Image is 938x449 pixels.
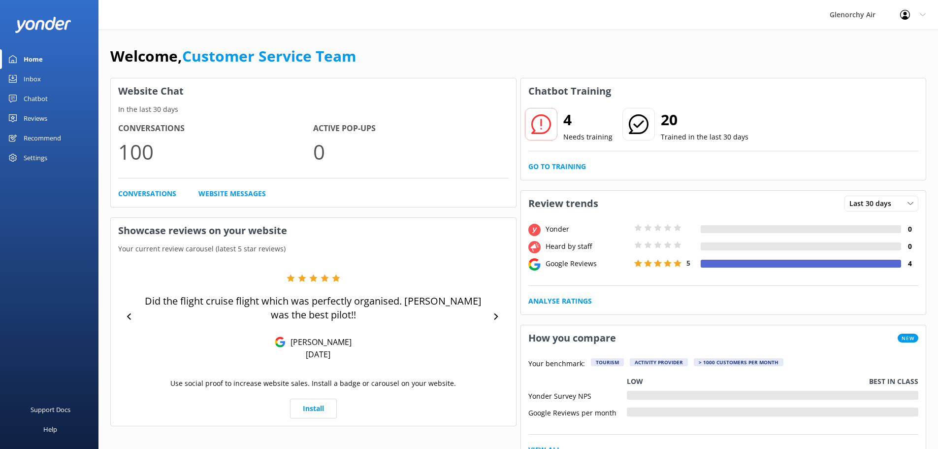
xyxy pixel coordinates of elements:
h3: Website Chat [111,78,516,104]
a: Analyse Ratings [528,296,592,307]
div: Heard by staff [543,241,632,252]
p: In the last 30 days [111,104,516,115]
div: Support Docs [31,400,70,419]
h1: Welcome, [110,44,356,68]
p: 0 [313,135,508,168]
h3: Review trends [521,191,606,216]
div: Settings [24,148,47,168]
p: Trained in the last 30 days [661,132,748,142]
div: Yonder Survey NPS [528,391,627,400]
a: Customer Service Team [182,46,356,66]
p: 100 [118,135,313,168]
p: [PERSON_NAME] [286,337,352,347]
p: Your benchmark: [528,358,585,370]
h3: How you compare [521,325,623,351]
div: Chatbot [24,89,48,108]
p: Your current review carousel (latest 5 star reviews) [111,243,516,254]
span: New [898,334,918,343]
h4: Conversations [118,122,313,135]
a: Install [290,399,337,418]
span: 5 [686,258,690,268]
p: Best in class [869,376,918,387]
div: Tourism [591,358,624,366]
p: Low [627,376,643,387]
h4: 0 [901,241,918,252]
div: > 1000 customers per month [694,358,783,366]
div: Yonder [543,224,632,235]
h3: Showcase reviews on your website [111,218,516,243]
h4: 4 [901,258,918,269]
p: Needs training [563,132,613,142]
a: Conversations [118,188,176,199]
div: Home [24,49,43,69]
a: Go to Training [528,161,586,172]
div: Reviews [24,108,47,128]
a: Website Messages [198,188,266,199]
p: [DATE] [306,349,330,360]
div: Recommend [24,128,61,148]
div: Activity Provider [630,358,688,366]
div: Help [43,419,57,439]
div: Inbox [24,69,41,89]
img: yonder-white-logo.png [15,17,71,33]
h3: Chatbot Training [521,78,618,104]
p: Use social proof to increase website sales. Install a badge or carousel on your website. [170,378,456,389]
h4: 0 [901,224,918,235]
h2: 4 [563,108,613,132]
img: Google Reviews [275,337,286,347]
div: Google Reviews per month [528,408,627,416]
p: Did the flight cruise flight which was perfectly organised. [PERSON_NAME] was the best pilot!! [138,294,489,322]
span: Last 30 days [849,198,897,209]
h4: Active Pop-ups [313,122,508,135]
div: Google Reviews [543,258,632,269]
h2: 20 [661,108,748,132]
